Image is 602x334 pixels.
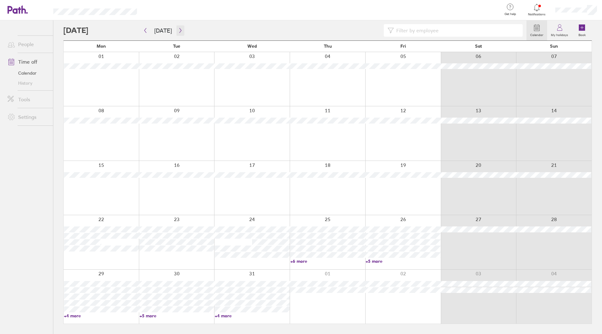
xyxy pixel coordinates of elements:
a: +5 more [366,258,441,264]
a: +6 more [290,258,365,264]
span: Tue [173,44,180,49]
a: +5 more [140,313,214,319]
a: +4 more [215,313,290,319]
a: Time off [3,56,53,68]
a: Calendar [3,68,53,78]
span: Notifications [527,13,547,16]
a: Notifications [527,3,547,16]
a: Book [572,20,592,40]
a: My holidays [547,20,572,40]
span: Mon [97,44,106,49]
a: People [3,38,53,50]
label: Book [575,31,589,37]
span: Sun [550,44,558,49]
button: [DATE] [149,25,177,36]
span: Thu [324,44,332,49]
label: Calendar [526,31,547,37]
span: Sat [475,44,482,49]
a: History [3,78,53,88]
label: My holidays [547,31,572,37]
input: Filter by employee [394,24,519,36]
a: Tools [3,93,53,106]
span: Get help [500,12,520,16]
a: Settings [3,111,53,123]
a: Calendar [526,20,547,40]
span: Wed [247,44,257,49]
a: +4 more [64,313,139,319]
span: Fri [400,44,406,49]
